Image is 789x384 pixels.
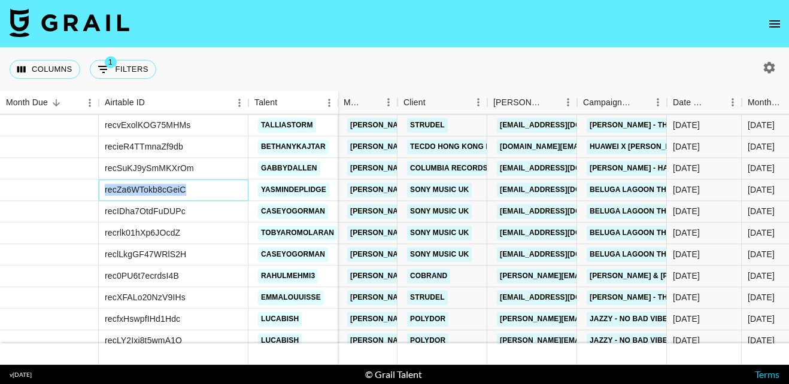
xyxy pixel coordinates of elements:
[763,12,787,36] button: open drawer
[497,333,754,348] a: [PERSON_NAME][EMAIL_ADDRESS][PERSON_NAME][DOMAIN_NAME]
[347,225,542,240] a: [PERSON_NAME][EMAIL_ADDRESS][DOMAIN_NAME]
[258,290,324,305] a: emmalouuisse
[673,184,700,196] div: 30/05/2025
[105,184,186,196] div: recZa6WTokb8cGeiC
[497,161,631,176] a: [EMAIL_ADDRESS][DOMAIN_NAME]
[105,249,186,261] div: reclLkgGF47WRlS2H
[347,118,542,133] a: [PERSON_NAME][EMAIL_ADDRESS][DOMAIN_NAME]
[81,94,99,112] button: Menu
[748,227,775,239] div: May '25
[673,249,700,261] div: 16/05/2025
[667,91,742,114] div: Date Created
[587,225,763,240] a: Beluga lagoon The [PERSON_NAME] Remix
[407,204,472,219] a: Sony Music UK
[258,161,320,176] a: gabbydallen
[748,249,775,261] div: May '25
[105,335,182,347] div: recLY2Ixj8t5wmA1O
[105,120,190,132] div: recvExolKOG75MHMs
[407,161,571,176] a: Columbia Records [GEOGRAPHIC_DATA]
[587,247,763,262] a: Beluga lagoon The [PERSON_NAME] Remix
[248,91,338,114] div: Talent
[105,163,194,175] div: recSuKJ9ySmMKXrOm
[587,161,714,176] a: [PERSON_NAME] - Hairdresser
[497,139,691,154] a: [DOMAIN_NAME][EMAIL_ADDRESS][DOMAIN_NAME]
[407,225,472,240] a: Sony Music UK
[587,333,675,348] a: Jazzy - No Bad Vibes
[497,269,692,284] a: [PERSON_NAME][EMAIL_ADDRESS][DOMAIN_NAME]
[105,141,183,153] div: recieR4TTmnaZf9db
[724,93,742,111] button: Menu
[407,247,472,262] a: Sony Music UK
[105,206,186,218] div: recIDha7OtdFuDUPc
[583,91,632,114] div: Campaign (Type)
[397,91,487,114] div: Client
[258,118,316,133] a: talliastorm
[258,333,302,348] a: lucabish
[673,335,700,347] div: 16/05/2025
[748,120,775,132] div: May '25
[407,182,472,197] a: Sony Music UK
[48,95,65,111] button: Sort
[347,204,542,219] a: [PERSON_NAME][EMAIL_ADDRESS][DOMAIN_NAME]
[673,206,700,218] div: 12/05/2025
[258,182,329,197] a: yasmindeplidge
[632,94,649,111] button: Sort
[748,184,775,196] div: May '25
[497,247,631,262] a: [EMAIL_ADDRESS][DOMAIN_NAME]
[649,93,667,111] button: Menu
[673,313,700,325] div: 16/05/2025
[673,292,700,304] div: 16/05/2025
[748,206,775,218] div: May '25
[407,312,448,327] a: Polydor
[230,94,248,112] button: Menu
[105,56,117,68] span: 1
[258,139,329,154] a: bethanykajtar
[258,204,328,219] a: caseyogorman
[493,91,542,114] div: [PERSON_NAME]
[673,141,700,153] div: 21/05/2025
[407,139,518,154] a: TECDO HONG KONG LIMITED
[748,313,775,325] div: May '25
[755,368,779,380] a: Terms
[559,93,577,111] button: Menu
[403,91,426,114] div: Client
[707,94,724,111] button: Sort
[6,91,48,114] div: Month Due
[347,290,542,305] a: [PERSON_NAME][EMAIL_ADDRESS][DOMAIN_NAME]
[347,182,542,197] a: [PERSON_NAME][EMAIL_ADDRESS][DOMAIN_NAME]
[673,91,707,114] div: Date Created
[587,204,763,219] a: Beluga lagoon The [PERSON_NAME] Remix
[587,139,693,154] a: Huawei x [PERSON_NAME]
[748,292,775,304] div: May '25
[347,333,542,348] a: [PERSON_NAME][EMAIL_ADDRESS][DOMAIN_NAME]
[577,91,667,114] div: Campaign (Type)
[587,312,675,327] a: Jazzy - No Bad Vibes
[542,94,559,111] button: Sort
[497,225,631,240] a: [EMAIL_ADDRESS][DOMAIN_NAME]
[105,227,180,239] div: recrlk01hXp6JOcdZ
[673,270,700,282] div: 16/05/2025
[748,141,775,153] div: May '25
[99,91,248,114] div: Airtable ID
[347,247,542,262] a: [PERSON_NAME][EMAIL_ADDRESS][DOMAIN_NAME]
[105,292,186,304] div: recXFALo20NzV9IHs
[258,247,328,262] a: caseyogorman
[487,91,577,114] div: Booker
[258,312,302,327] a: lucabish
[407,269,450,284] a: Cobrand
[407,290,448,305] a: Strudel
[673,227,700,239] div: 12/05/2025
[105,313,180,325] div: recfxHswpfIHd1Hdc
[277,95,294,111] button: Sort
[380,93,397,111] button: Menu
[497,290,631,305] a: [EMAIL_ADDRESS][DOMAIN_NAME]
[105,270,179,282] div: rec0PU6t7ecrdsI4B
[587,269,725,284] a: [PERSON_NAME] & [PERSON_NAME]
[497,204,631,219] a: [EMAIL_ADDRESS][DOMAIN_NAME]
[10,8,129,37] img: Grail Talent
[497,312,754,327] a: [PERSON_NAME][EMAIL_ADDRESS][PERSON_NAME][DOMAIN_NAME]
[145,95,162,111] button: Sort
[426,94,442,111] button: Sort
[587,182,763,197] a: Beluga lagoon The [PERSON_NAME] Remix
[258,225,337,240] a: tobyaromolaran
